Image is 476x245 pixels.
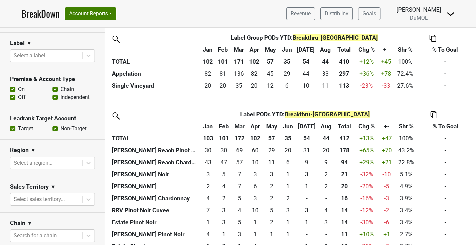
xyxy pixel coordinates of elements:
td: 1 [295,216,318,228]
div: 57 [233,158,246,167]
td: 20 [247,80,262,92]
th: Aug: activate to sort column ascending [318,120,334,132]
div: 136 [232,69,245,78]
th: 54 [295,56,317,68]
td: 72.4% [393,68,417,80]
th: 113 [334,80,354,92]
td: - [417,56,473,68]
div: 47 [217,158,230,167]
img: filter [110,33,121,44]
td: +65 % [354,144,379,156]
td: - [418,132,473,144]
div: 81 [217,69,229,78]
td: 47 [216,156,231,168]
th: 103 [200,132,216,144]
div: 2 [282,194,294,203]
td: 0 [318,192,334,204]
a: Goals [358,7,380,20]
th: 16 [334,192,354,204]
div: 2 [265,182,278,191]
td: 2 [200,180,216,192]
div: 82 [202,69,214,78]
div: 7 [202,206,214,215]
th: 14 [334,204,354,216]
td: 3 [248,192,263,204]
td: 3.4% [394,204,418,216]
td: 5.1% [394,168,418,180]
td: 1 [248,228,263,240]
td: 35 [230,80,247,92]
h3: Sales Territory [10,183,49,190]
th: May: activate to sort column ascending [263,120,280,132]
td: - [418,144,473,156]
th: 44 [318,132,334,144]
th: Jul: activate to sort column ascending [295,44,317,56]
td: 82 [200,68,215,80]
div: 31 [297,146,316,155]
div: 3 [217,206,230,215]
div: 3 [297,170,316,179]
th: Shr %: activate to sort column ascending [393,44,417,56]
td: 30 [216,144,231,156]
div: 3 [217,218,230,227]
td: -23 % [354,80,379,92]
td: 29 [279,68,295,80]
div: +70 [381,146,393,155]
span: ▼ [30,146,36,154]
td: 2 [263,216,280,228]
div: 1 [282,182,294,191]
td: 3 [263,168,280,180]
div: 9 [320,158,333,167]
td: 45 [262,68,279,80]
th: Chg %: activate to sort column ascending [354,44,379,56]
div: 3 [282,206,294,215]
div: 6 [249,182,262,191]
th: Label PODs YTD : [216,108,394,120]
th: Appelation [110,68,200,80]
th: 297 [334,68,354,80]
td: 1 [200,216,216,228]
td: 3 [231,228,248,240]
div: 29 [281,69,293,78]
div: 20 [217,81,229,90]
td: 3 [280,204,296,216]
td: 11 [263,156,280,168]
div: 14 [336,206,353,215]
div: 30 [217,146,230,155]
td: 22.8% [394,156,418,168]
div: 2 [265,194,278,203]
th: 54 [295,132,318,144]
div: -5 [381,182,393,191]
td: - [418,216,473,228]
td: 4 [200,228,216,240]
div: -2 [381,206,393,215]
div: 9 [297,158,316,167]
td: 10 [248,204,263,216]
div: +21 [381,158,393,167]
th: &nbsp;: activate to sort column ascending [110,44,200,56]
div: 43 [202,158,214,167]
div: 29 [265,146,278,155]
td: -20 % [354,180,379,192]
th: &nbsp;: activate to sort column ascending [110,120,200,132]
a: Revenue [286,7,315,20]
div: 2 [320,170,333,179]
th: 101 [216,132,231,144]
div: - [320,194,333,203]
th: TOTAL [110,132,200,144]
th: [PERSON_NAME] Chardonnay [110,192,200,204]
div: 2 [217,194,230,203]
th: Mar: activate to sort column ascending [230,44,247,56]
th: Jan: activate to sort column ascending [200,44,215,56]
th: 20 [334,180,354,192]
div: 3 [202,170,214,179]
td: 1 [280,216,296,228]
div: 82 [249,69,260,78]
th: Apr: activate to sort column ascending [247,44,262,56]
th: % To Goal: activate to sort column ascending [417,44,473,56]
div: 7 [233,182,246,191]
div: 1 [282,170,294,179]
th: 57 [262,56,279,68]
td: 20 [200,80,215,92]
th: 102 [200,56,215,68]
